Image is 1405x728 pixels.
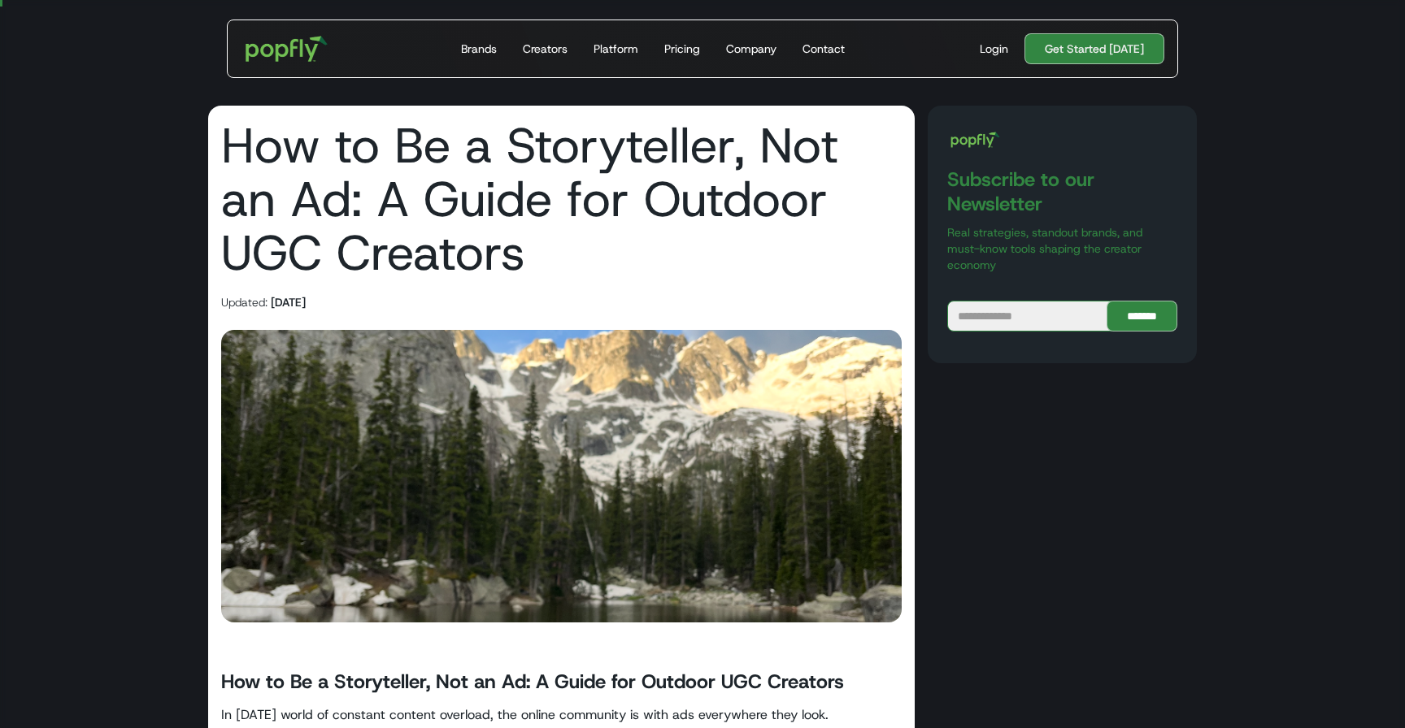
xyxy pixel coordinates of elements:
[221,294,268,310] div: Updated:
[980,41,1008,57] div: Login
[726,41,776,57] div: Company
[664,41,700,57] div: Pricing
[523,41,568,57] div: Creators
[947,167,1177,216] h3: Subscribe to our Newsletter
[516,20,574,77] a: Creators
[1024,33,1164,64] a: Get Started [DATE]
[587,20,645,77] a: Platform
[803,41,845,57] div: Contact
[658,20,707,77] a: Pricing
[234,24,339,73] a: home
[720,20,783,77] a: Company
[947,301,1177,331] form: Blog Subscribe
[973,41,1015,57] a: Login
[271,294,306,310] div: [DATE]
[461,41,497,57] div: Brands
[796,20,851,77] a: Contact
[221,669,844,695] strong: How to Be a Storyteller, Not an Ad: A Guide for Outdoor UGC Creators
[455,20,503,77] a: Brands
[594,41,638,57] div: Platform
[947,224,1177,273] p: Real strategies, standout brands, and must-know tools shaping the creator economy
[221,119,902,279] h1: How to Be a Storyteller, Not an Ad: A Guide for Outdoor UGC Creators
